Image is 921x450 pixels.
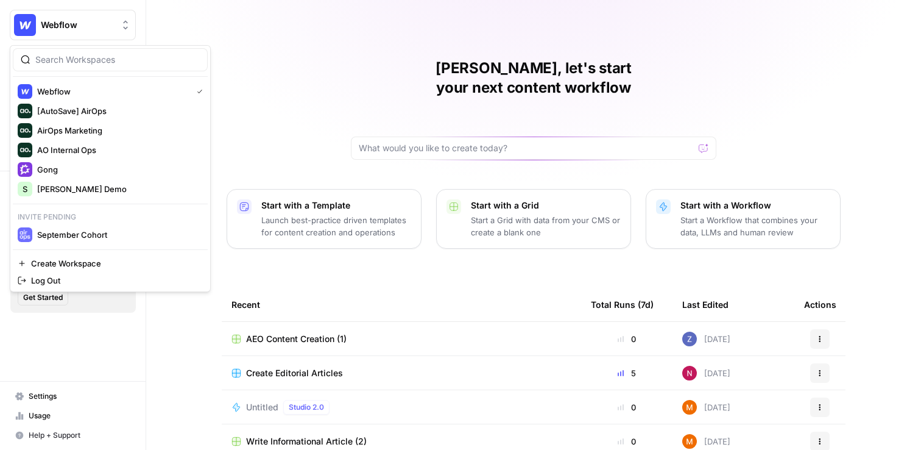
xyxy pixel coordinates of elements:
img: Gong Logo [18,162,32,177]
p: Start with a Workflow [680,199,830,212]
div: 0 [591,435,663,448]
div: Recent [231,288,571,321]
img: AO Internal Ops Logo [18,143,32,157]
img: [AutoSave] AirOps Logo [18,104,32,118]
p: Start a Grid with data from your CMS or create a blank one [471,214,621,238]
img: 4suam345j4k4ehuf80j2ussc8x0k [682,400,697,415]
img: 4suam345j4k4ehuf80j2ussc8x0k [682,434,697,449]
button: Start with a GridStart a Grid with data from your CMS or create a blank one [436,189,631,249]
div: Last Edited [682,288,729,321]
a: Usage [10,406,136,426]
input: Search Workspaces [35,54,200,66]
span: Webflow [41,19,115,31]
img: if0rly7j6ey0lzdmkp6rmyzsebv0 [682,332,697,346]
a: Create Workspace [13,255,208,272]
span: Help + Support [29,430,130,441]
input: What would you like to create today? [359,142,694,154]
div: 0 [591,333,663,345]
span: AirOps Marketing [37,124,198,137]
img: 809rsgs8fojgkhnibtwc28oh1nli [682,366,697,380]
a: Write Informational Article (2) [231,435,571,448]
span: AO Internal Ops [37,144,198,156]
a: Log Out [13,272,208,289]
p: Invite pending [13,209,208,225]
span: [PERSON_NAME] Demo [37,183,198,195]
div: [DATE] [682,332,730,346]
img: Webflow Logo [18,84,32,99]
span: Create Editorial Articles [246,367,343,379]
span: Gong [37,163,198,176]
span: S [23,183,27,195]
button: Help + Support [10,426,136,445]
div: 5 [591,367,663,379]
span: Write Informational Article (2) [246,435,367,448]
p: Start with a Template [261,199,411,212]
p: Launch best-practice driven templates for content creation and operations [261,214,411,238]
button: Start with a WorkflowStart a Workflow that combines your data, LLMs and human review [646,189,841,249]
a: Create Editorial Articles [231,367,571,379]
img: Webflow Logo [14,14,36,36]
button: Get Started [18,290,68,305]
button: Start with a TemplateLaunch best-practice driven templates for content creation and operations [227,189,422,249]
span: Get Started [23,292,63,303]
span: Settings [29,391,130,402]
a: AEO Content Creation (1) [231,333,571,345]
span: Create Workspace [31,257,198,270]
div: 0 [591,401,663,413]
span: Untitled [246,401,278,413]
div: [DATE] [682,366,730,380]
img: AirOps Marketing Logo [18,123,32,138]
h1: [PERSON_NAME], let's start your next content workflow [351,59,716,98]
span: Studio 2.0 [289,402,324,413]
div: Total Runs (7d) [591,288,654,321]
a: Settings [10,387,136,406]
p: Start a Workflow that combines your data, LLMs and human review [680,214,830,238]
p: Start with a Grid [471,199,621,212]
span: [AutoSave] AirOps [37,105,198,117]
span: AEO Content Creation (1) [246,333,347,345]
div: [DATE] [682,400,730,415]
div: Actions [804,288,836,321]
span: September Cohort [37,229,198,241]
img: September Cohort Logo [18,227,32,242]
span: Log Out [31,274,198,287]
a: UntitledStudio 2.0 [231,400,571,415]
span: Webflow [37,85,187,98]
span: Usage [29,410,130,421]
button: Workspace: Webflow [10,10,136,40]
div: [DATE] [682,434,730,449]
div: Workspace: Webflow [10,45,211,292]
